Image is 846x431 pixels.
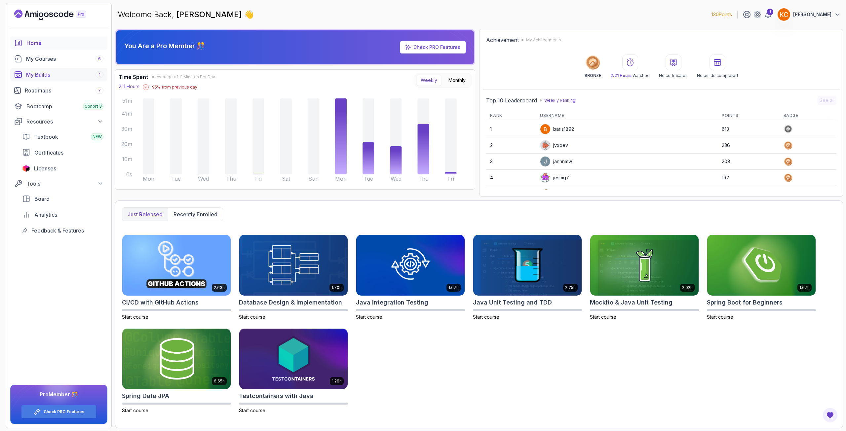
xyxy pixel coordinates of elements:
[226,175,236,182] tspan: Thu
[764,11,772,18] a: 1
[10,68,107,81] a: builds
[239,314,265,320] span: Start course
[10,100,107,113] a: bootcamp
[767,9,773,15] div: 1
[21,405,96,418] button: Check PRO Features
[119,83,139,90] p: 2.11 Hours
[682,285,693,290] p: 2.02h
[707,235,816,296] img: Spring Boot for Beginners card
[707,314,733,320] span: Start course
[239,328,348,414] a: Testcontainers with Java card1.28hTestcontainers with JavaStart course
[540,173,550,183] img: default monster avatar
[239,329,348,389] img: Testcontainers with Java card
[143,175,154,182] tspan: Mon
[255,175,262,182] tspan: Fri
[122,110,132,117] tspan: 41m
[14,10,101,20] a: Landing page
[799,285,810,290] p: 1.67h
[26,71,103,79] div: My Builds
[18,224,107,237] a: feedback
[26,102,103,110] div: Bootcamp
[486,121,536,137] td: 1
[85,104,102,109] span: Cohort 3
[150,85,197,90] p: -95 % from previous day
[540,140,568,151] div: jvxdev
[335,175,347,182] tspan: Mon
[822,407,838,423] button: Open Feedback Button
[25,87,103,94] div: Roadmaps
[486,137,536,154] td: 2
[486,186,536,202] td: 5
[26,118,103,126] div: Resources
[544,98,575,103] p: Weekly Ranking
[707,298,783,307] h2: Spring Boot for Beginners
[122,156,132,162] tspan: 10m
[122,298,199,307] h2: CI/CD with GitHub Actions
[239,235,348,296] img: Database Design & Implementation card
[118,9,254,20] p: Welcome Back,
[590,314,616,320] span: Start course
[98,56,101,61] span: 6
[18,162,107,175] a: licenses
[244,9,254,20] span: 👋
[526,37,561,43] p: My Achievements
[416,75,442,86] button: Weekly
[540,156,572,167] div: jannnmw
[540,124,550,134] img: user profile image
[26,39,103,47] div: Home
[707,234,816,320] a: Spring Boot for Beginners card1.67hSpring Boot for BeginnersStart course
[173,210,217,218] p: Recently enrolled
[356,235,465,296] img: Java Integration Testing card
[444,75,470,86] button: Monthly
[214,285,225,290] p: 2.63h
[171,175,181,182] tspan: Tue
[391,175,402,182] tspan: Wed
[239,408,265,413] span: Start course
[778,8,790,21] img: user profile image
[121,126,132,132] tspan: 30m
[590,298,673,307] h2: Mockito & Java Unit Testing
[34,149,63,157] span: Certificates
[793,11,831,18] p: [PERSON_NAME]
[718,121,779,137] td: 613
[282,175,290,182] tspan: Sat
[122,235,231,296] img: CI/CD with GitHub Actions card
[585,73,601,78] p: BRONZE
[18,146,107,159] a: certificates
[356,234,465,320] a: Java Integration Testing card1.67hJava Integration TestingStart course
[540,140,550,150] img: default monster avatar
[610,73,632,78] span: 2.21 Hours
[34,133,58,141] span: Textbook
[486,170,536,186] td: 4
[34,195,50,203] span: Board
[540,124,574,134] div: baris1892
[121,141,132,147] tspan: 20m
[473,298,552,307] h2: Java Unit Testing and TDD
[10,178,107,190] button: Tools
[198,175,209,182] tspan: Wed
[473,235,582,296] img: Java Unit Testing and TDD card
[486,36,519,44] h2: Achievement
[122,408,148,413] span: Start course
[239,234,348,320] a: Database Design & Implementation card1.70hDatabase Design & ImplementationStart course
[590,234,699,320] a: Mockito & Java Unit Testing card2.02hMockito & Java Unit TestingStart course
[168,208,223,221] button: Recently enrolled
[122,329,231,389] img: Spring Data JPA card
[126,171,132,178] tspan: 0s
[18,192,107,205] a: board
[364,175,373,182] tspan: Tue
[718,154,779,170] td: 208
[540,189,565,199] div: cemd
[780,110,836,121] th: Badge
[10,36,107,50] a: home
[356,314,382,320] span: Start course
[214,378,225,384] p: 6.65h
[122,328,231,414] a: Spring Data JPA card6.65hSpring Data JPAStart course
[10,84,107,97] a: roadmaps
[176,10,244,19] span: [PERSON_NAME]
[98,88,101,93] span: 7
[18,208,107,221] a: analytics
[157,74,215,80] span: Average of 11 Minutes Per Day
[331,285,342,290] p: 1.70h
[540,189,550,199] img: user profile image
